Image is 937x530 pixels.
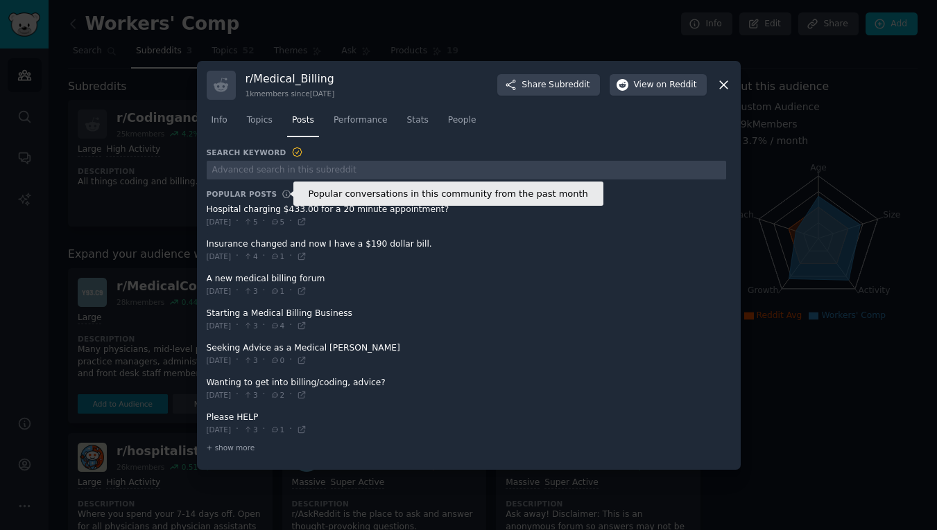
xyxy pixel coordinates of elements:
[207,355,232,365] span: [DATE]
[246,71,335,86] h3: r/ Medical_Billing
[289,354,292,366] span: ·
[207,217,232,227] span: [DATE]
[407,114,429,127] span: Stats
[207,321,232,330] span: [DATE]
[243,217,258,227] span: 5
[289,423,292,436] span: ·
[289,319,292,332] span: ·
[207,146,304,159] h3: Search Keyword
[236,354,239,366] span: ·
[610,74,707,96] button: Viewon Reddit
[243,251,258,261] span: 4
[207,443,255,452] span: + show more
[334,114,388,127] span: Performance
[270,251,285,261] span: 1
[292,114,314,127] span: Posts
[270,355,285,365] span: 0
[242,109,277,138] a: Topics
[263,319,266,332] span: ·
[289,389,292,401] span: ·
[634,79,697,91] span: View
[236,389,239,401] span: ·
[263,354,266,366] span: ·
[243,425,258,434] span: 3
[207,425,232,434] span: [DATE]
[263,423,266,436] span: ·
[236,250,239,263] span: ·
[289,250,292,263] span: ·
[448,114,476,127] span: People
[263,389,266,401] span: ·
[270,217,285,227] span: 5
[270,286,285,296] span: 1
[549,79,590,91] span: Subreddit
[247,114,273,127] span: Topics
[243,286,258,296] span: 3
[270,321,285,330] span: 4
[207,189,277,199] h3: Popular Posts
[236,319,239,332] span: ·
[207,109,232,138] a: Info
[243,355,258,365] span: 3
[497,74,599,96] button: ShareSubreddit
[236,285,239,297] span: ·
[263,215,266,228] span: ·
[656,79,696,91] span: on Reddit
[270,425,285,434] span: 1
[212,114,227,127] span: Info
[522,79,590,91] span: Share
[207,390,232,400] span: [DATE]
[207,286,232,296] span: [DATE]
[246,89,335,98] div: 1k members since [DATE]
[243,321,258,330] span: 3
[236,215,239,228] span: ·
[207,161,726,179] input: Advanced search in this subreddit
[289,215,292,228] span: ·
[207,251,232,261] span: [DATE]
[287,109,319,138] a: Posts
[236,423,239,436] span: ·
[270,390,285,400] span: 2
[263,250,266,263] span: ·
[329,109,393,138] a: Performance
[263,285,266,297] span: ·
[402,109,433,138] a: Stats
[443,109,481,138] a: People
[243,390,258,400] span: 3
[289,285,292,297] span: ·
